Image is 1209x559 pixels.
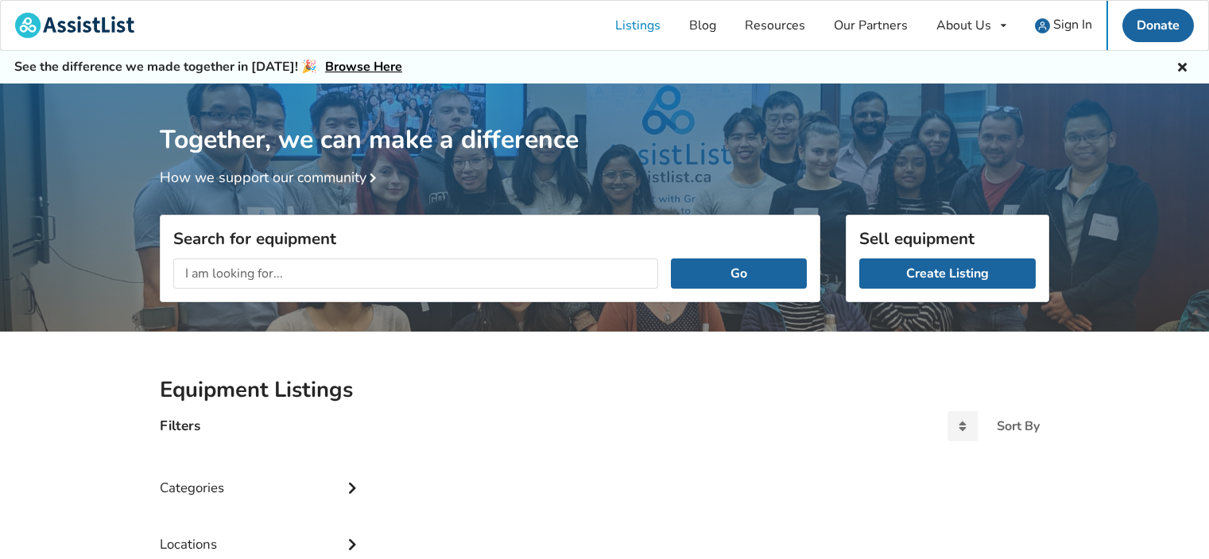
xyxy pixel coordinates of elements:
[671,258,807,289] button: Go
[675,1,730,50] a: Blog
[1053,16,1092,33] span: Sign In
[730,1,820,50] a: Resources
[1122,9,1194,42] a: Donate
[160,376,1049,404] h2: Equipment Listings
[160,448,363,504] div: Categories
[173,258,658,289] input: I am looking for...
[325,58,402,76] a: Browse Here
[1035,18,1050,33] img: user icon
[160,168,382,187] a: How we support our community
[601,1,675,50] a: Listings
[15,13,134,38] img: assistlist-logo
[173,228,807,249] h3: Search for equipment
[160,417,200,435] h4: Filters
[1021,1,1106,50] a: user icon Sign In
[936,19,991,32] div: About Us
[14,59,402,76] h5: See the difference we made together in [DATE]! 🎉
[820,1,922,50] a: Our Partners
[997,420,1040,433] div: Sort By
[859,258,1036,289] a: Create Listing
[160,83,1049,156] h1: Together, we can make a difference
[859,228,1036,249] h3: Sell equipment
